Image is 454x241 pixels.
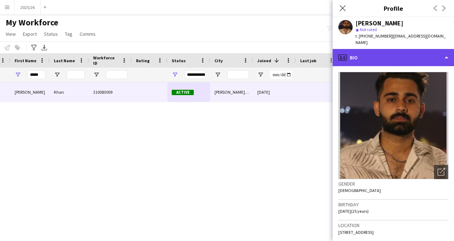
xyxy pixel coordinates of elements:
[338,72,448,179] img: Crew avatar or photo
[30,43,38,52] app-action-btn: Advanced filters
[434,165,448,179] div: Open photos pop-in
[54,58,75,63] span: Last Name
[136,58,150,63] span: Rating
[6,31,16,37] span: View
[65,31,72,37] span: Tag
[253,82,296,102] div: [DATE]
[27,70,45,79] input: First Name Filter Input
[80,31,96,37] span: Comms
[172,58,186,63] span: Status
[355,33,393,39] span: t. [PHONE_NUMBER]
[227,70,249,79] input: City Filter Input
[23,31,37,37] span: Export
[40,43,49,52] app-action-btn: Export XLSX
[41,29,61,39] a: Status
[89,82,132,102] div: 310083009
[257,58,271,63] span: Joined
[6,17,58,28] span: My Workforce
[10,82,50,102] div: [PERSON_NAME]
[172,90,194,95] span: Active
[338,208,369,214] span: [DATE] (25 years)
[20,29,40,39] a: Export
[93,55,119,66] span: Workforce ID
[93,72,100,78] button: Open Filter Menu
[338,188,381,193] span: [DEMOGRAPHIC_DATA]
[15,58,36,63] span: First Name
[54,72,60,78] button: Open Filter Menu
[215,58,223,63] span: City
[3,29,19,39] a: View
[338,181,448,187] h3: Gender
[67,70,85,79] input: Last Name Filter Input
[338,201,448,208] h3: Birthday
[77,29,99,39] a: Comms
[300,58,316,63] span: Last job
[338,222,448,228] h3: Location
[215,72,221,78] button: Open Filter Menu
[333,4,454,13] h3: Profile
[15,0,41,14] button: 2025/26
[210,82,253,102] div: [PERSON_NAME]-under-Lyne
[270,70,292,79] input: Joined Filter Input
[44,31,58,37] span: Status
[257,72,264,78] button: Open Filter Menu
[355,20,403,26] div: [PERSON_NAME]
[172,72,178,78] button: Open Filter Menu
[333,49,454,66] div: Bio
[355,33,446,45] span: | [EMAIL_ADDRESS][DOMAIN_NAME]
[338,230,374,235] span: [STREET_ADDRESS]
[50,82,89,102] div: Khan
[360,27,377,32] span: Not rated
[106,70,127,79] input: Workforce ID Filter Input
[15,72,21,78] button: Open Filter Menu
[62,29,75,39] a: Tag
